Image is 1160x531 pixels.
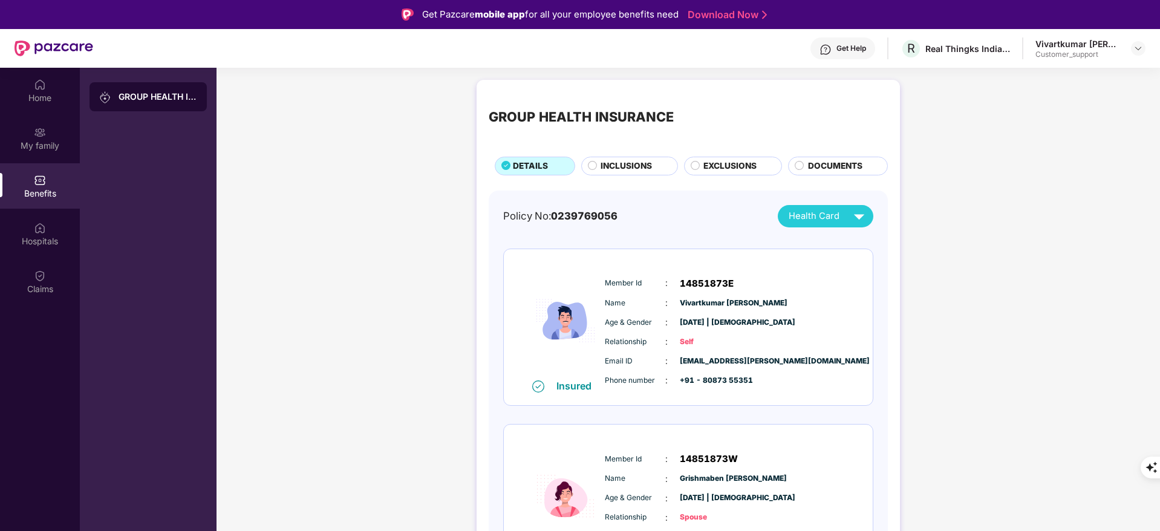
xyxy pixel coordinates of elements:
[778,205,873,227] button: Health Card
[34,126,46,138] img: svg+xml;base64,PHN2ZyB3aWR0aD0iMjAiIGhlaWdodD0iMjAiIHZpZXdCb3g9IjAgMCAyMCAyMCIgZmlsbD0ibm9uZSIgeG...
[34,174,46,186] img: svg+xml;base64,PHN2ZyBpZD0iQmVuZWZpdHMiIHhtbG5zPSJodHRwOi8vd3d3LnczLm9yZy8yMDAwL3N2ZyIgd2lkdGg9Ij...
[15,41,93,56] img: New Pazcare Logo
[665,296,668,310] span: :
[680,317,740,328] span: [DATE] | [DEMOGRAPHIC_DATA]
[665,316,668,329] span: :
[907,41,915,56] span: R
[789,209,839,223] span: Health Card
[551,210,617,222] span: 0239769056
[99,91,111,103] img: svg+xml;base64,PHN2ZyB3aWR0aD0iMjAiIGhlaWdodD0iMjAiIHZpZXdCb3g9IjAgMCAyMCAyMCIgZmlsbD0ibm9uZSIgeG...
[529,262,602,380] img: icon
[605,512,665,523] span: Relationship
[532,380,544,393] img: svg+xml;base64,PHN2ZyB4bWxucz0iaHR0cDovL3d3dy53My5vcmcvMjAwMC9zdmciIHdpZHRoPSIxNiIgaGVpZ2h0PSIxNi...
[605,356,665,367] span: Email ID
[605,317,665,328] span: Age & Gender
[680,298,740,309] span: Vivartkumar [PERSON_NAME]
[475,8,525,20] strong: mobile app
[680,276,734,291] span: 14851873E
[665,374,668,387] span: :
[422,7,679,22] div: Get Pazcare for all your employee benefits need
[665,276,668,290] span: :
[762,8,767,21] img: Stroke
[1035,38,1120,50] div: Vivartkumar [PERSON_NAME]
[680,473,740,484] span: Grishmaben [PERSON_NAME]
[688,8,763,21] a: Download Now
[601,160,652,173] span: INCLUSIONS
[680,375,740,386] span: +91 - 80873 55351
[680,336,740,348] span: Self
[680,356,740,367] span: [EMAIL_ADDRESS][PERSON_NAME][DOMAIN_NAME]
[836,44,866,53] div: Get Help
[1133,44,1143,53] img: svg+xml;base64,PHN2ZyBpZD0iRHJvcGRvd24tMzJ4MzIiIHhtbG5zPSJodHRwOi8vd3d3LnczLm9yZy8yMDAwL3N2ZyIgd2...
[605,454,665,465] span: Member Id
[665,452,668,466] span: :
[605,298,665,309] span: Name
[34,270,46,282] img: svg+xml;base64,PHN2ZyBpZD0iQ2xhaW0iIHhtbG5zPSJodHRwOi8vd3d3LnczLm9yZy8yMDAwL3N2ZyIgd2lkdGg9IjIwIi...
[605,473,665,484] span: Name
[402,8,414,21] img: Logo
[605,375,665,386] span: Phone number
[808,160,862,173] span: DOCUMENTS
[819,44,832,56] img: svg+xml;base64,PHN2ZyBpZD0iSGVscC0zMngzMiIgeG1sbnM9Imh0dHA6Ly93d3cudzMub3JnLzIwMDAvc3ZnIiB3aWR0aD...
[489,106,674,127] div: GROUP HEALTH INSURANCE
[119,91,197,103] div: GROUP HEALTH INSURANCE
[665,354,668,368] span: :
[503,208,617,224] div: Policy No:
[665,511,668,524] span: :
[925,43,1010,54] div: Real Thingks India Private Limited
[605,336,665,348] span: Relationship
[665,472,668,486] span: :
[665,335,668,348] span: :
[34,79,46,91] img: svg+xml;base64,PHN2ZyBpZD0iSG9tZSIgeG1sbnM9Imh0dHA6Ly93d3cudzMub3JnLzIwMDAvc3ZnIiB3aWR0aD0iMjAiIG...
[513,160,548,173] span: DETAILS
[556,380,599,392] div: Insured
[665,492,668,505] span: :
[680,492,740,504] span: [DATE] | [DEMOGRAPHIC_DATA]
[605,492,665,504] span: Age & Gender
[34,222,46,234] img: svg+xml;base64,PHN2ZyBpZD0iSG9zcGl0YWxzIiB4bWxucz0iaHR0cDovL3d3dy53My5vcmcvMjAwMC9zdmciIHdpZHRoPS...
[605,278,665,289] span: Member Id
[1035,50,1120,59] div: Customer_support
[680,452,738,466] span: 14851873W
[680,512,740,523] span: Spouse
[849,206,870,227] img: svg+xml;base64,PHN2ZyB4bWxucz0iaHR0cDovL3d3dy53My5vcmcvMjAwMC9zdmciIHZpZXdCb3g9IjAgMCAyNCAyNCIgd2...
[703,160,757,173] span: EXCLUSIONS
